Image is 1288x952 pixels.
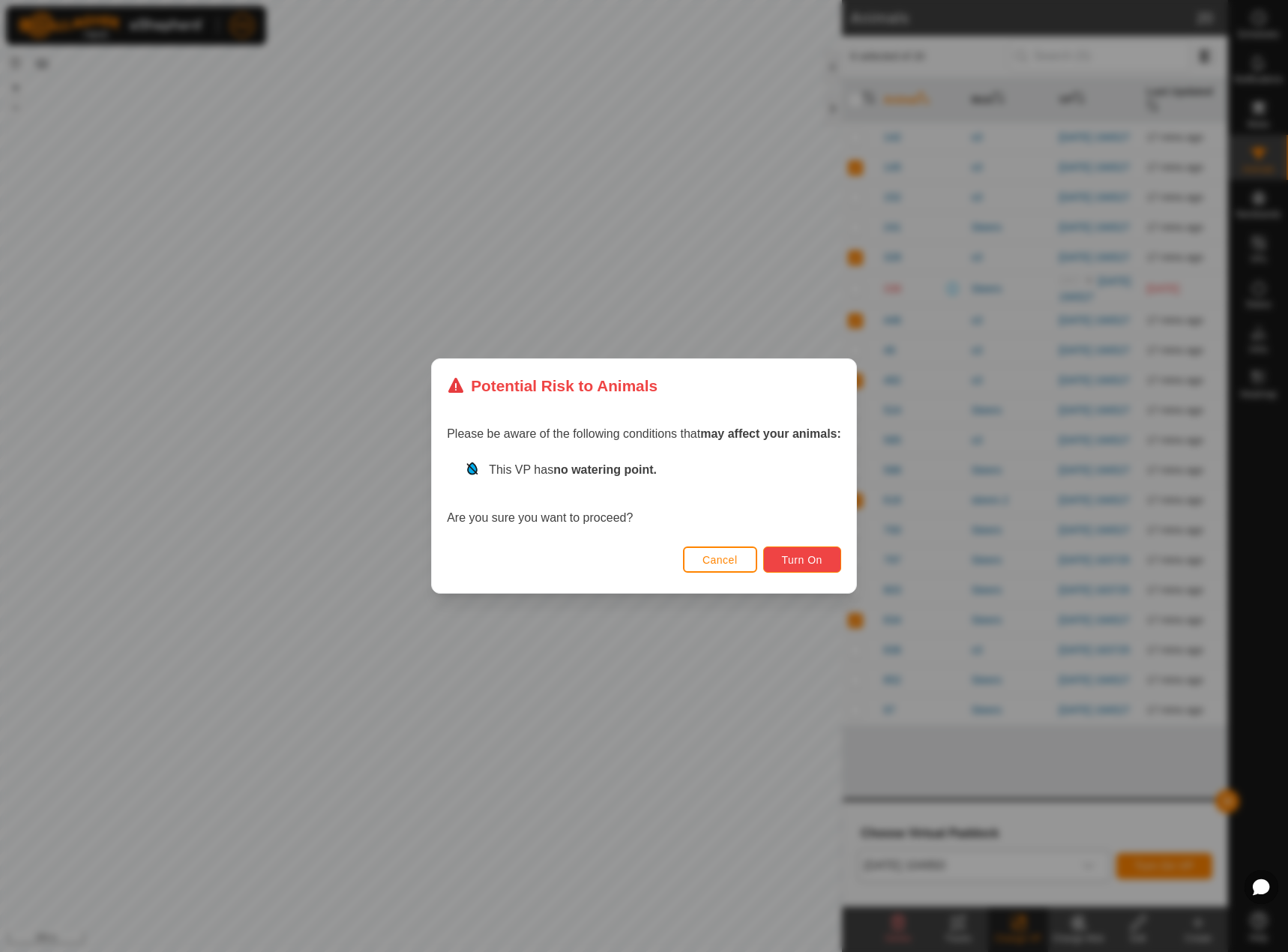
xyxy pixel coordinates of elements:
strong: may affect your animals: [700,427,841,440]
span: This VP has [489,463,657,476]
span: Please be aware of the following conditions that [447,427,841,440]
button: Cancel [683,546,757,573]
button: Turn On [763,546,841,573]
div: Potential Risk to Animals [447,374,657,397]
span: Cancel [702,554,738,566]
span: Turn On [782,554,822,566]
strong: no watering point. [553,463,657,476]
div: Are you sure you want to proceed? [447,461,841,527]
